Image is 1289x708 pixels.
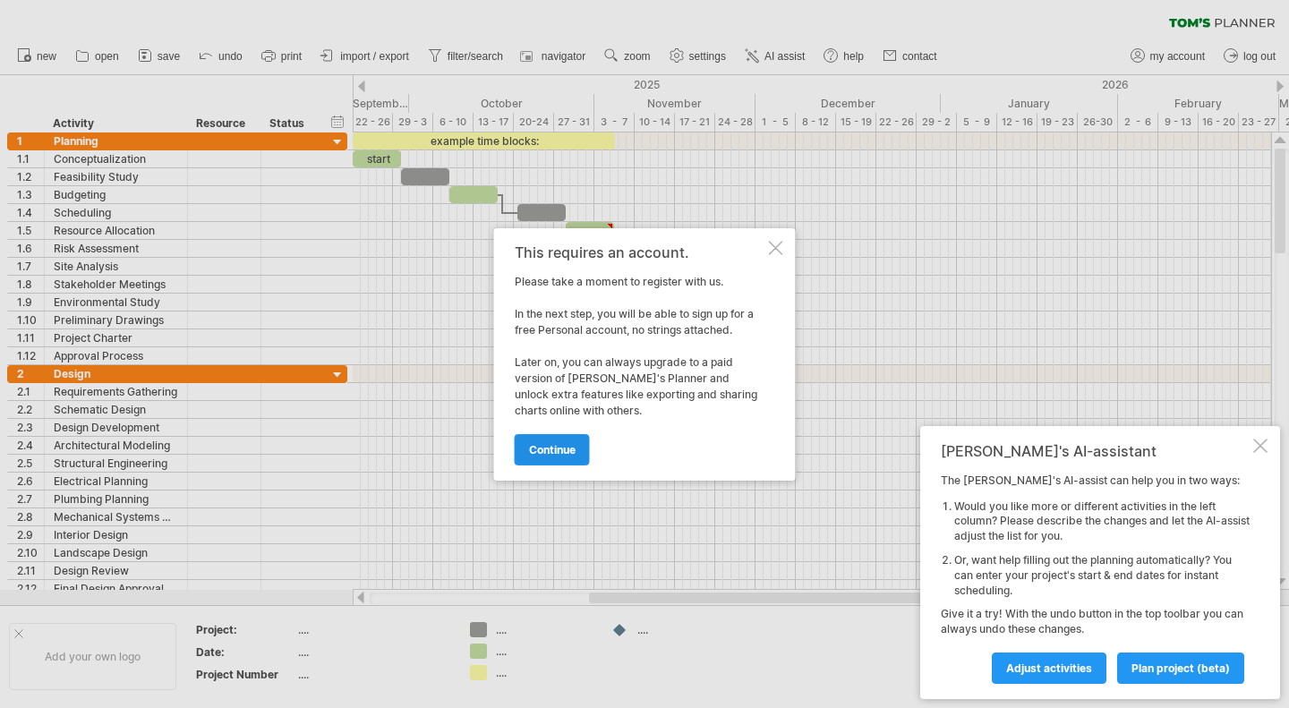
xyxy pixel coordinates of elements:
li: Or, want help filling out the planning automatically? You can enter your project's start & end da... [954,553,1250,598]
a: continue [515,434,590,465]
div: The [PERSON_NAME]'s AI-assist can help you in two ways: Give it a try! With the undo button in th... [941,473,1250,683]
a: plan project (beta) [1117,653,1244,684]
li: Would you like more or different activities in the left column? Please describe the changes and l... [954,499,1250,544]
span: continue [529,443,576,456]
div: [PERSON_NAME]'s AI-assistant [941,442,1250,460]
span: Adjust activities [1006,661,1092,675]
div: This requires an account. [515,244,765,260]
span: plan project (beta) [1131,661,1230,675]
div: Please take a moment to register with us. In the next step, you will be able to sign up for a fre... [515,244,765,465]
a: Adjust activities [992,653,1106,684]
